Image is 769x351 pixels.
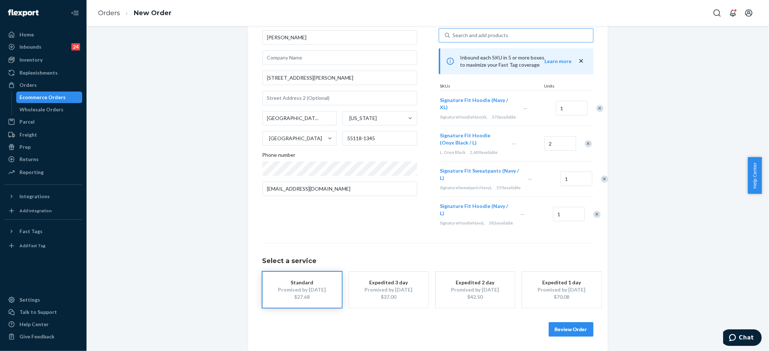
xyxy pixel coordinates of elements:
div: Replenishments [19,69,58,76]
button: Integrations [4,191,82,202]
div: Expedited 3 day [360,279,417,286]
div: Help Center [19,321,49,328]
button: Help Center [748,157,762,194]
a: Orders [98,9,120,17]
input: First & Last Name [262,30,417,45]
a: Add Integration [4,205,82,217]
div: [US_STATE] [349,115,377,122]
input: Quantity [556,101,588,115]
div: Talk to Support [19,308,57,316]
button: StandardPromised by [DATE]$27.68 [262,272,342,308]
a: Wholesale Orders [16,104,83,115]
button: Close Navigation [68,6,82,20]
div: SKUs [439,83,543,90]
a: New Order [134,9,172,17]
span: Phone number [262,151,296,161]
span: Signature Fit Hoodie (Navy / XL) [440,97,508,110]
div: Remove Item [596,105,604,112]
a: Reporting [4,166,82,178]
button: Open notifications [726,6,740,20]
div: Give Feedback [19,333,54,340]
div: Freight [19,131,37,138]
button: Fast Tags [4,226,82,237]
div: Wholesale Orders [20,106,64,113]
a: Home [4,29,82,40]
div: Standard [273,279,331,286]
div: Inbounds [19,43,41,50]
span: 370 available [492,114,516,120]
div: Remove Item [601,175,608,183]
span: 2,689 available [470,150,498,155]
a: Help Center [4,319,82,330]
span: Signature Fit Hoodie (Onyx Black / L) [440,132,491,146]
button: Open Search Box [710,6,724,20]
div: Inbound each SKU in 5 or more boxes to maximize your Fast Tag coverage [439,48,593,74]
div: Fast Tags [19,228,43,235]
input: City [262,111,337,125]
div: Add Fast Tag [19,243,45,249]
div: Reporting [19,169,44,176]
button: Signature Fit Sweatpants (Navy / L) [440,167,520,182]
span: L. Onyx Black [440,150,466,155]
button: Open account menu [742,6,756,20]
div: Promised by [DATE] [273,286,331,293]
span: — [521,211,525,217]
div: Remove Item [585,140,592,147]
input: Quantity [561,172,592,186]
button: close [578,57,585,65]
button: Learn more [545,58,572,65]
div: Promised by [DATE] [533,286,591,293]
div: 24 [71,43,80,50]
span: 559 available [497,185,521,190]
div: Units [543,83,575,90]
button: Expedited 1 dayPromised by [DATE]$70.08 [522,272,601,308]
button: Signature Fit Hoodie (Navy / XL) [440,97,515,111]
a: Freight [4,129,82,141]
a: Inventory [4,54,82,66]
span: — [512,141,516,147]
div: Search and add products [453,32,509,39]
button: Signature Fit Hoodie (Onyx Black / L) [440,132,503,146]
a: Ecommerce Orders [16,92,83,103]
input: Street Address 2 (Optional) [262,91,417,105]
div: Promised by [DATE] [446,286,504,293]
a: Replenishments [4,67,82,79]
div: Orders [19,81,37,89]
img: Flexport logo [8,9,39,17]
input: Company Name [262,50,417,65]
div: $42.50 [446,293,504,301]
div: $27.68 [273,293,331,301]
input: Quantity [553,207,585,221]
div: Prep [19,143,31,151]
div: Expedited 2 day [446,279,504,286]
div: [GEOGRAPHIC_DATA] [269,135,322,142]
a: Add Fast Tag [4,240,82,252]
h1: Select a service [262,258,593,265]
iframe: Opens a widget where you can chat to one of our agents [723,329,762,347]
button: Talk to Support [4,306,82,318]
div: Remove Item [593,211,601,218]
span: SignatureHoodieNavyL [440,220,485,226]
div: Inventory [19,56,43,63]
ol: breadcrumbs [92,3,177,24]
span: SignatureSweatpantsNavyL [440,185,492,190]
span: — [523,105,528,111]
a: Settings [4,294,82,306]
input: Street Address [262,71,417,85]
div: Promised by [DATE] [360,286,417,293]
div: Ecommerce Orders [20,94,66,101]
div: Expedited 1 day [533,279,591,286]
span: 383 available [489,220,513,226]
button: Review Order [549,322,593,337]
button: Signature Fit Hoodie (Navy / L) [440,203,512,217]
a: Inbounds24 [4,41,82,53]
a: Orders [4,79,82,91]
div: Settings [19,296,40,303]
div: Parcel [19,118,35,125]
span: Signature Fit Sweatpants (Navy / L) [440,168,519,181]
a: Prep [4,141,82,153]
